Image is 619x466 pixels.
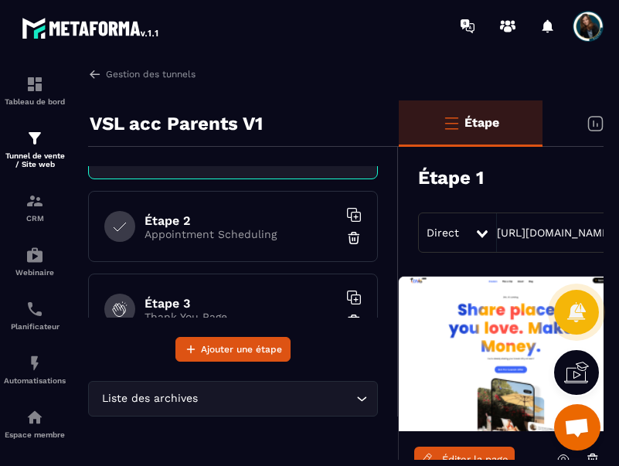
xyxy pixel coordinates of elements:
span: Éditer la page [442,454,508,465]
img: formation [26,192,44,210]
span: Ajouter une étape [201,342,282,357]
img: bars-o.4a397970.svg [442,114,461,132]
img: stats.20deebd0.svg [586,114,604,133]
img: automations [26,408,44,427]
img: logo [22,14,161,42]
img: website_grey.svg [25,40,37,53]
a: formationformationTunnel de vente / Site web [4,117,66,180]
a: formationformationCRM [4,180,66,234]
div: Domaine: [DOMAIN_NAME] [40,40,175,53]
a: schedulerschedulerPlanificateur [4,288,66,342]
button: Ajouter une étape [175,337,291,362]
img: trash [346,313,362,328]
div: v 4.0.25 [43,25,76,37]
p: Étape [464,115,499,130]
p: Thank You Page [145,311,338,323]
p: Espace membre [4,430,66,439]
img: tab_domain_overview_orange.svg [63,90,75,102]
a: formationformationTableau de bord [4,63,66,117]
p: Webinaire [4,268,66,277]
a: [URL][DOMAIN_NAME] [497,226,613,239]
a: automationsautomationsEspace membre [4,396,66,451]
input: Search for option [201,390,352,407]
h6: Étape 3 [145,296,338,311]
img: logo_orange.svg [25,25,37,37]
p: Appointment Scheduling [145,228,338,240]
img: automations [26,246,44,264]
h6: Étape 2 [145,213,338,228]
img: trash [346,230,362,246]
a: automationsautomationsAutomatisations [4,342,66,396]
p: VSL acc Parents V1 [90,108,263,139]
h3: Étape 1 [418,167,484,189]
p: Planificateur [4,322,66,331]
a: Gestion des tunnels [88,67,196,81]
p: Automatisations [4,376,66,385]
p: Tableau de bord [4,97,66,106]
span: Direct [427,226,459,239]
img: tab_keywords_by_traffic_grey.svg [175,90,188,102]
img: automations [26,354,44,372]
img: arrow [88,67,102,81]
img: formation [26,129,44,148]
p: CRM [4,214,66,223]
div: Mots-clés [192,91,236,101]
img: scheduler [26,300,44,318]
img: formation [26,75,44,94]
p: Tunnel de vente / Site web [4,151,66,168]
a: automationsautomationsWebinaire [4,234,66,288]
span: Liste des archives [98,390,201,407]
div: Search for option [88,381,378,417]
a: Ouvrir le chat [554,404,600,451]
div: Domaine [80,91,119,101]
